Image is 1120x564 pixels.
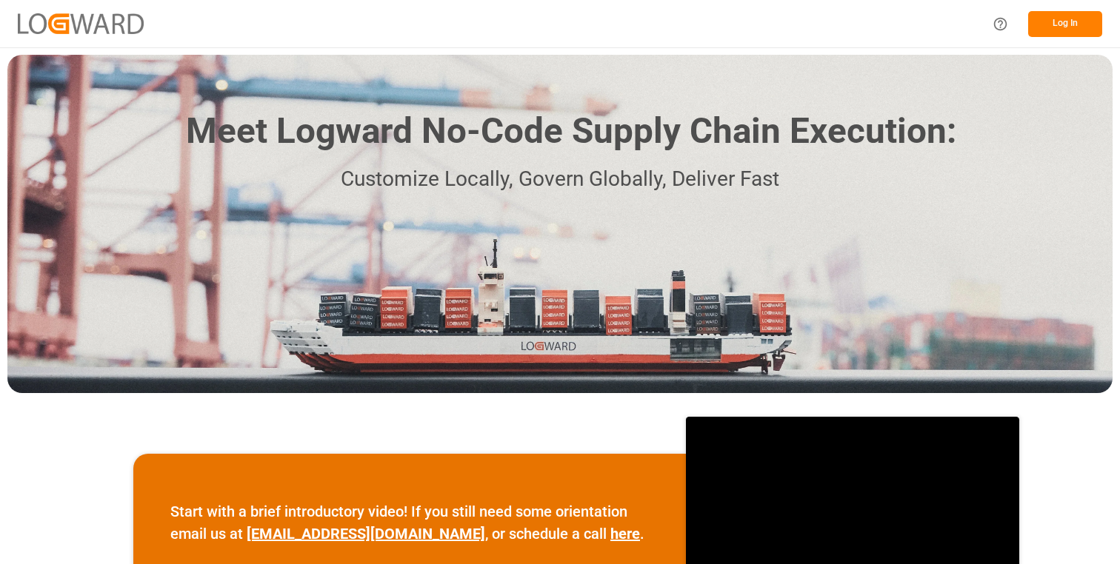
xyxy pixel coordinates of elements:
[18,13,144,33] img: Logward_new_orange.png
[984,7,1017,41] button: Help Center
[247,525,485,543] a: [EMAIL_ADDRESS][DOMAIN_NAME]
[1028,11,1102,37] button: Log In
[610,525,640,543] a: here
[164,163,956,196] p: Customize Locally, Govern Globally, Deliver Fast
[186,105,956,158] h1: Meet Logward No-Code Supply Chain Execution:
[170,500,649,545] p: Start with a brief introductory video! If you still need some orientation email us at , or schedu...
